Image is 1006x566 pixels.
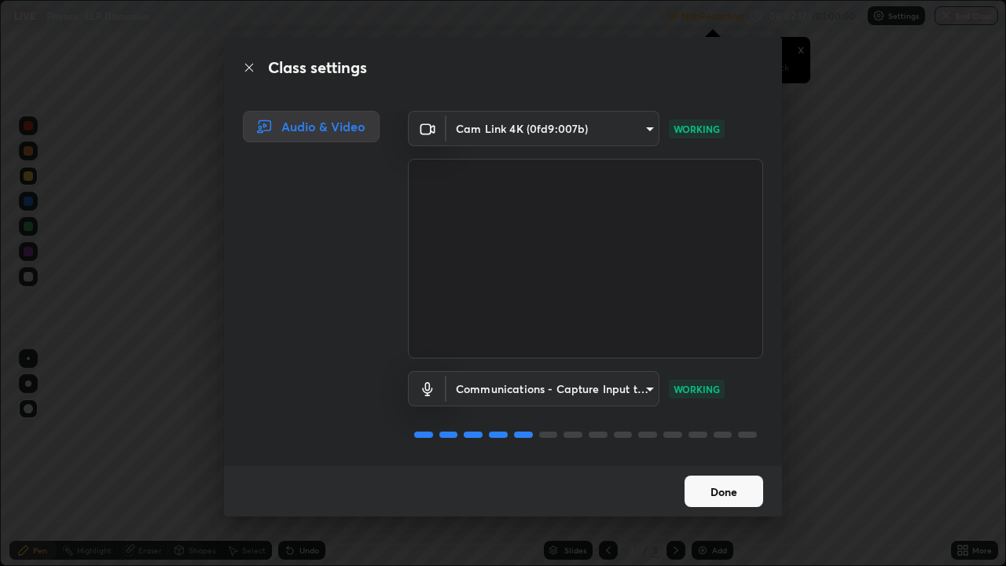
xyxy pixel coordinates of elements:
[268,56,367,79] h2: Class settings
[446,371,659,406] div: Cam Link 4K (0fd9:007b)
[674,122,720,136] p: WORKING
[674,382,720,396] p: WORKING
[685,476,763,507] button: Done
[243,111,380,142] div: Audio & Video
[446,111,659,146] div: Cam Link 4K (0fd9:007b)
